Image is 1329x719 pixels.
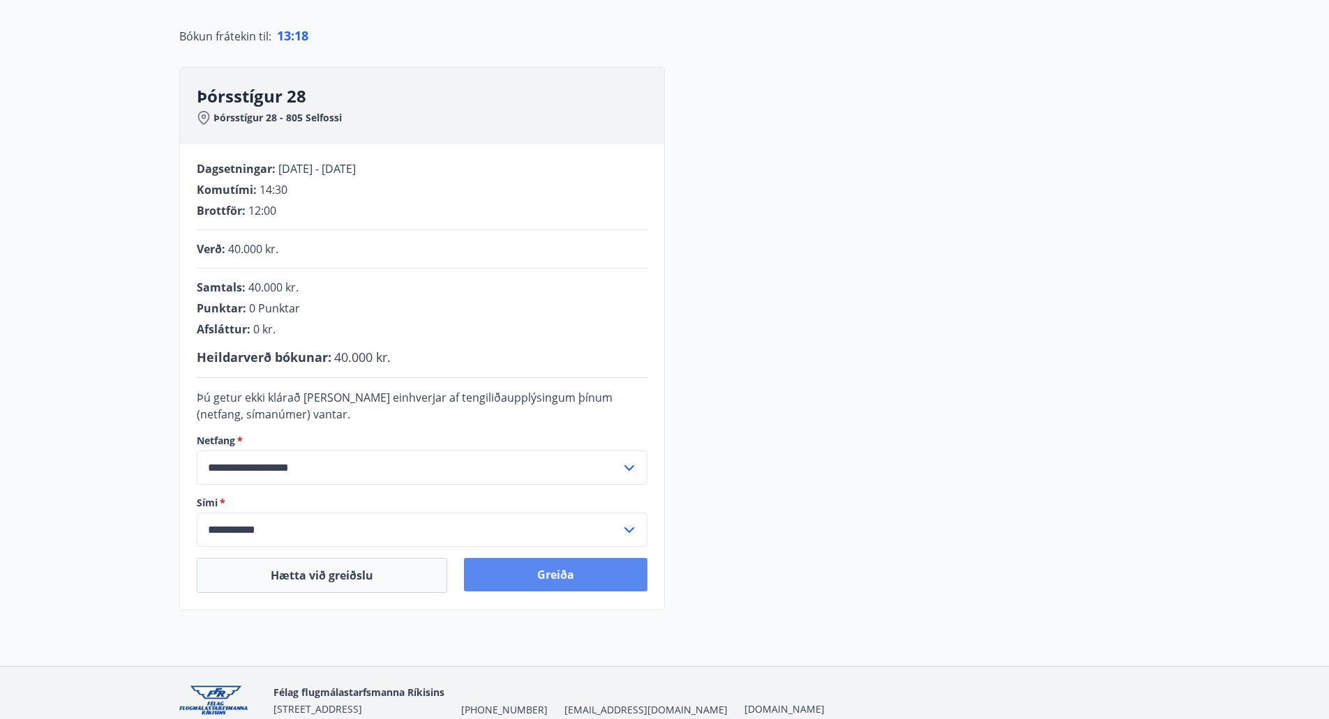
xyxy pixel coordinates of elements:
[197,161,276,176] span: Dagsetningar :
[197,241,225,257] span: Verð :
[277,27,294,44] span: 13 :
[228,241,278,257] span: 40.000 kr.
[248,203,276,218] span: 12:00
[248,280,299,295] span: 40.000 kr.
[197,390,613,422] span: Þú getur ekki klárað [PERSON_NAME] einhverjar af tengiliðaupplýsingum þínum (netfang, símanúmer) ...
[294,27,308,44] span: 18
[213,111,342,125] span: Þórsstígur 28 - 805 Selfossi
[197,496,647,510] label: Sími
[179,686,262,716] img: jpzx4QWYf4KKDRVudBx9Jb6iv5jAOT7IkiGygIXa.png
[197,203,246,218] span: Brottför :
[197,321,250,337] span: Afsláttur :
[278,161,356,176] span: [DATE] - [DATE]
[273,686,444,699] span: Félag flugmálastarfsmanna Ríkisins
[253,321,276,337] span: 0 kr.
[197,182,257,197] span: Komutími :
[249,301,300,316] span: 0 Punktar
[179,28,271,45] span: Bókun frátekin til :
[197,349,331,365] span: Heildarverð bókunar :
[464,558,647,591] button: Greiða
[260,182,287,197] span: 14:30
[197,301,246,316] span: Punktar :
[564,703,728,717] span: [EMAIL_ADDRESS][DOMAIN_NAME]
[197,558,447,593] button: Hætta við greiðslu
[334,349,391,365] span: 40.000 kr.
[273,702,362,716] span: [STREET_ADDRESS]
[197,84,664,108] h3: Þórsstígur 28
[197,280,246,295] span: Samtals :
[197,434,647,448] label: Netfang
[461,703,548,717] span: [PHONE_NUMBER]
[744,702,825,716] a: [DOMAIN_NAME]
